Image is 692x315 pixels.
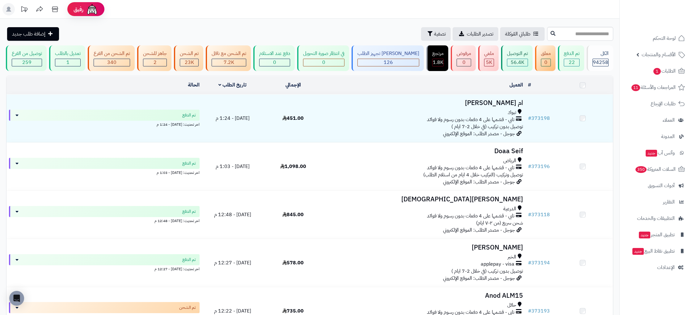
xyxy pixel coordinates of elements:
span: جديد [639,232,650,238]
div: تم الشحن [180,50,199,57]
span: [DATE] - 12:48 م [214,211,251,218]
h3: [PERSON_NAME] [326,244,523,251]
a: مرفوض 0 [449,45,477,71]
a: تصدير الطلبات [453,27,498,41]
a: تم الشحن مع ناقل 7.2K [205,45,252,71]
span: 0 [322,59,325,66]
a: العميل [509,81,523,89]
span: 735.00 [282,307,304,315]
span: جوجل - مصدر الطلب: الموقع الإلكتروني [443,275,515,282]
span: # [528,259,531,267]
div: Open Intercom Messenger [9,291,24,306]
span: 0 [273,59,276,66]
div: 126 [358,59,419,66]
span: 56.4K [511,59,524,66]
span: 0 [462,59,466,66]
a: المراجعات والأسئلة11 [623,80,688,95]
span: [DATE] - 12:22 م [214,307,251,315]
a: تاريخ الطلب [218,81,247,89]
span: جوجل - مصدر الطلب: الموقع الإلكتروني [443,130,515,137]
a: السلات المتروكة350 [623,162,688,177]
span: applepay - visa [481,261,514,268]
span: [DATE] - 1:24 م [216,115,250,122]
div: 259 [12,59,42,66]
span: حائل [507,302,516,309]
span: الأقسام والمنتجات [642,50,676,59]
span: تطبيق نقاط البيع [632,247,675,255]
h3: [PERSON_NAME][DEMOGRAPHIC_DATA] [326,196,523,203]
span: تابي - قسّمها على 4 دفعات بدون رسوم ولا فوائد [427,116,514,123]
div: 0 [303,59,344,66]
a: #373198 [528,115,550,122]
h3: Anod ALM15 [326,292,523,299]
span: أدوات التسويق [648,181,675,190]
div: اخر تحديث: [DATE] - 12:27 م [9,265,200,272]
span: توصيل بدون تركيب (في خلال 2-7 ايام ) [451,267,523,275]
span: الإعدادات [657,263,675,272]
button: تصفية [421,27,451,41]
span: تصفية [434,30,446,38]
span: المدونة [661,132,675,141]
span: العملاء [663,116,675,124]
span: السلات المتروكة [635,165,676,174]
span: 23K [185,59,194,66]
a: مرتجع 1.8K [425,45,449,71]
span: 1 [66,59,70,66]
a: #373118 [528,211,550,218]
span: طلباتي المُوكلة [505,30,530,38]
a: توصيل من الفرع 259 [5,45,48,71]
span: 340 [107,59,116,66]
div: 2 [143,59,167,66]
span: 11 [631,84,640,91]
a: #373196 [528,163,550,170]
span: [DATE] - 1:03 م [216,163,250,170]
span: تطبيق المتجر [638,230,675,239]
a: وآتس آبجديد [623,145,688,160]
div: 22998 [180,59,198,66]
div: اخر تحديث: [DATE] - 12:48 م [9,217,200,224]
a: العملاء [623,113,688,128]
a: تم الشحن 23K [173,45,205,71]
div: مرتجع [432,50,444,57]
div: اخر تحديث: [DATE] - 1:03 م [9,169,200,175]
span: 1 [653,68,661,75]
span: جديد [632,248,644,255]
h3: ام [PERSON_NAME] [326,99,523,107]
a: الإجمالي [285,81,301,89]
span: 2 [154,59,157,66]
div: 22 [564,59,579,66]
div: توصيل من الفرع [12,50,42,57]
a: تم التوصيل 56.4K [500,45,534,71]
span: الطلبات [653,67,676,75]
a: إضافة طلب جديد [7,27,59,41]
a: الحالة [188,81,200,89]
span: تصدير الطلبات [467,30,493,38]
a: # [528,81,531,89]
div: تم الدفع [564,50,580,57]
span: توصيل بدون تركيب (في خلال 2-7 ايام ) [451,123,523,130]
span: تم الدفع [182,112,196,118]
div: في انتظار صورة التحويل [303,50,344,57]
span: التقارير [663,198,675,206]
span: # [528,307,531,315]
span: وآتس آب [645,149,675,157]
span: إضافة طلب جديد [12,30,45,38]
span: تبوك [508,109,516,116]
div: 0 [259,59,290,66]
a: المدونة [623,129,688,144]
a: في انتظار صورة التحويل 0 [296,45,350,71]
span: توصيل وتركيب (التركيب خلال 4 ايام من استلام الطلب) [423,171,523,178]
div: [PERSON_NAME] تجهيز الطلب [357,50,419,57]
a: التطبيقات والخدمات [623,211,688,226]
a: لوحة التحكم [623,31,688,46]
div: مرفوض [457,50,471,57]
span: الخبر [508,254,516,261]
div: تم الشحن من الفرع [94,50,130,57]
a: تم الشحن من الفرع 340 [86,45,136,71]
div: تم التوصيل [507,50,528,57]
span: 94258 [593,59,608,66]
span: تابي - قسّمها على 4 دفعات بدون رسوم ولا فوائد [427,212,514,220]
span: 451.00 [282,115,304,122]
span: جوجل - مصدر الطلب: الموقع الإلكتروني [443,226,515,234]
span: 0 [544,59,547,66]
